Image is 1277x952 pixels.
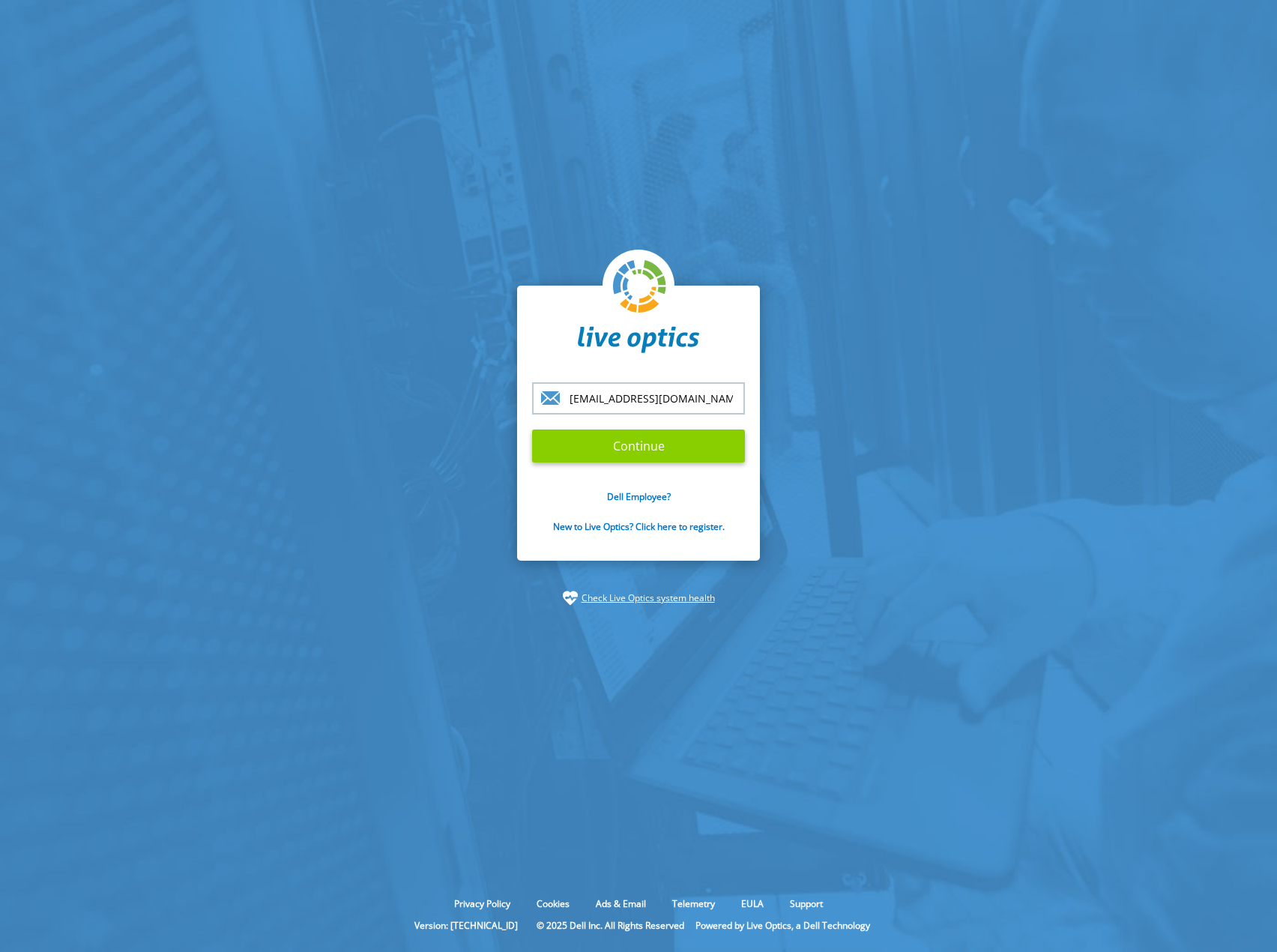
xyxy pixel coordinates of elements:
li: © 2025 Dell Inc. All Rights Reserved [529,919,692,932]
a: Telemetry [661,897,726,910]
a: New to Live Optics? Click here to register. [553,520,725,533]
li: Version: [TECHNICAL_ID] [407,919,525,932]
a: Privacy Policy [443,897,522,910]
img: liveoptics-word.svg [578,326,699,353]
a: Cookies [525,897,581,910]
a: EULA [730,897,775,910]
img: liveoptics-logo.svg [613,260,667,314]
li: Powered by Live Optics, a Dell Technology [695,919,870,932]
a: Check Live Optics system health [582,591,715,606]
a: Support [779,897,834,910]
input: email@address.com [532,382,745,415]
img: status-check-icon.svg [563,591,578,606]
a: Ads & Email [585,897,657,910]
a: Dell Employee? [607,490,671,503]
input: Continue [532,430,745,463]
